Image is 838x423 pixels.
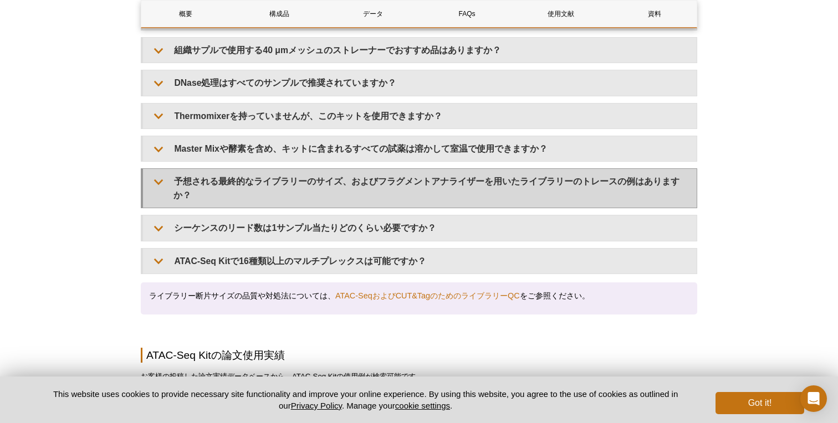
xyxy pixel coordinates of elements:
summary: 予想される最終的なライブラリーのサイズ、およびフラグメントアナライザーを用いたライブラリーのトレースの例はありますか？ [143,169,697,208]
div: Open Intercom Messenger [800,385,827,412]
a: Privacy Policy [291,401,342,410]
a: ATAC-SeqおよびCUT&TagのためのライブラリーQC [335,291,520,301]
a: 資料 [611,1,699,27]
p: This website uses cookies to provide necessary site functionality and improve your online experie... [34,388,697,411]
a: 使用文献 [517,1,605,27]
a: FAQs [423,1,511,27]
summary: DNase処理はすべてのサンプルで推奨されていますか？ [143,70,697,95]
a: データ [329,1,417,27]
summary: シーケンスのリード数は1サンプル当たりどのくらい必要ですか？ [143,215,697,240]
button: cookie settings [395,401,450,410]
a: 構成品 [235,1,323,27]
button: Got it! [716,392,804,414]
summary: 組織サプルで使用する40 μmメッシュのストレーナーでおすすめ品はありますか？ [143,38,697,63]
summary: Thermomixerを持っていませんが、このキットを使用できますか？ [143,104,697,128]
summary: ATAC-Seq Kitで16種類以上のマルチプレックスは可能ですか？ [143,249,697,274]
h2: ATAC-Seq Kitの論文使用実績 [141,348,697,363]
p: お客様の投稿した論文実績データベースから、ATAC-Seq Kitの使用例が検索可能です。 [141,371,697,382]
a: 概要 [141,1,229,27]
h4: ライブラリー断片サイズの品質や対処法については、 をご参照ください。 [149,291,689,301]
summary: Master Mixや酵素を含め、キットに含まれるすべての試薬は溶かして室温で使用できますか？ [143,136,697,161]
